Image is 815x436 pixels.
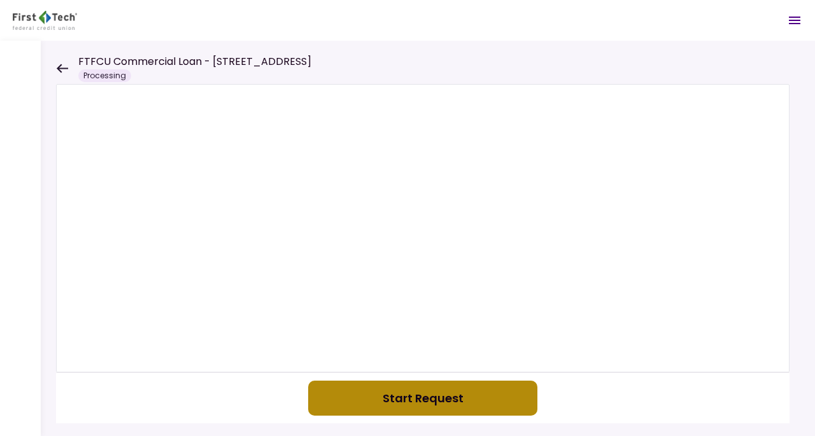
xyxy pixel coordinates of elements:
button: Start Request [308,381,537,416]
button: Open menu [779,5,810,36]
h1: FTFCU Commercial Loan - [STREET_ADDRESS] [78,54,311,69]
iframe: Welcome [56,84,790,372]
div: Processing [78,69,131,82]
img: Partner icon [13,11,77,30]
